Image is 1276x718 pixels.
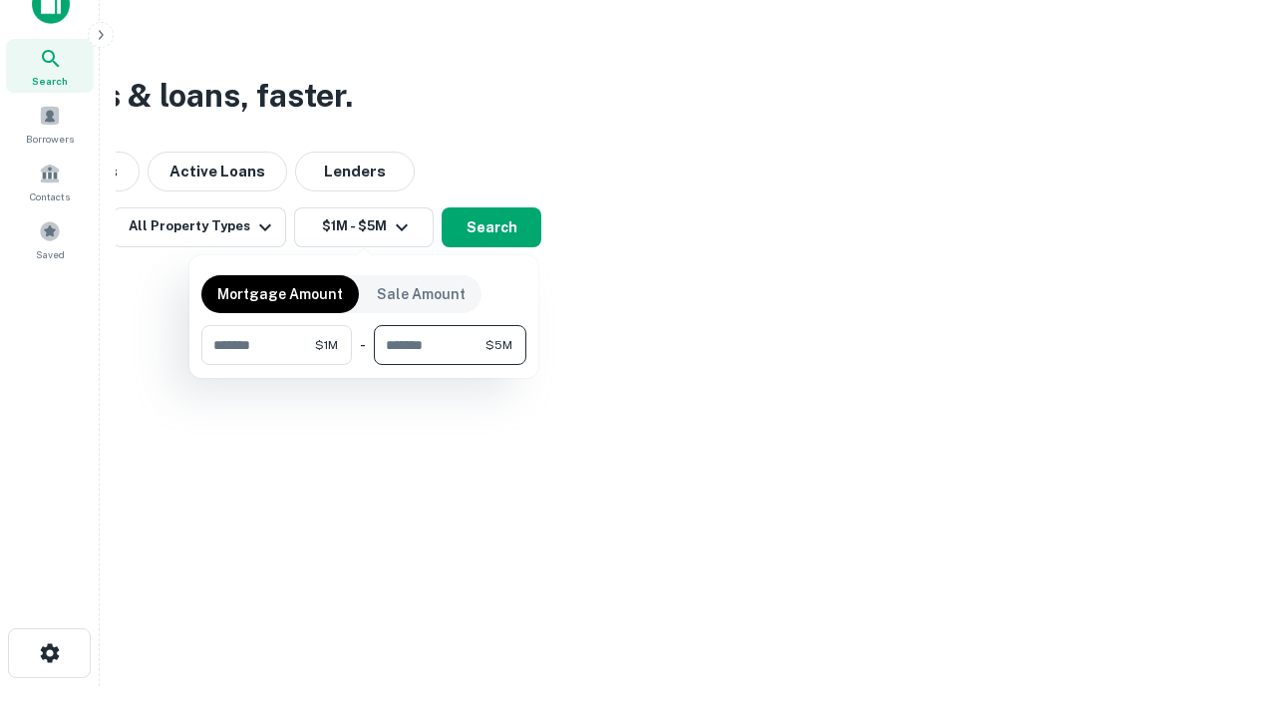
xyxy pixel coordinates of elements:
[217,283,343,305] p: Mortgage Amount
[377,283,466,305] p: Sale Amount
[315,336,338,354] span: $1M
[360,325,366,365] div: -
[1176,558,1276,654] iframe: Chat Widget
[485,336,512,354] span: $5M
